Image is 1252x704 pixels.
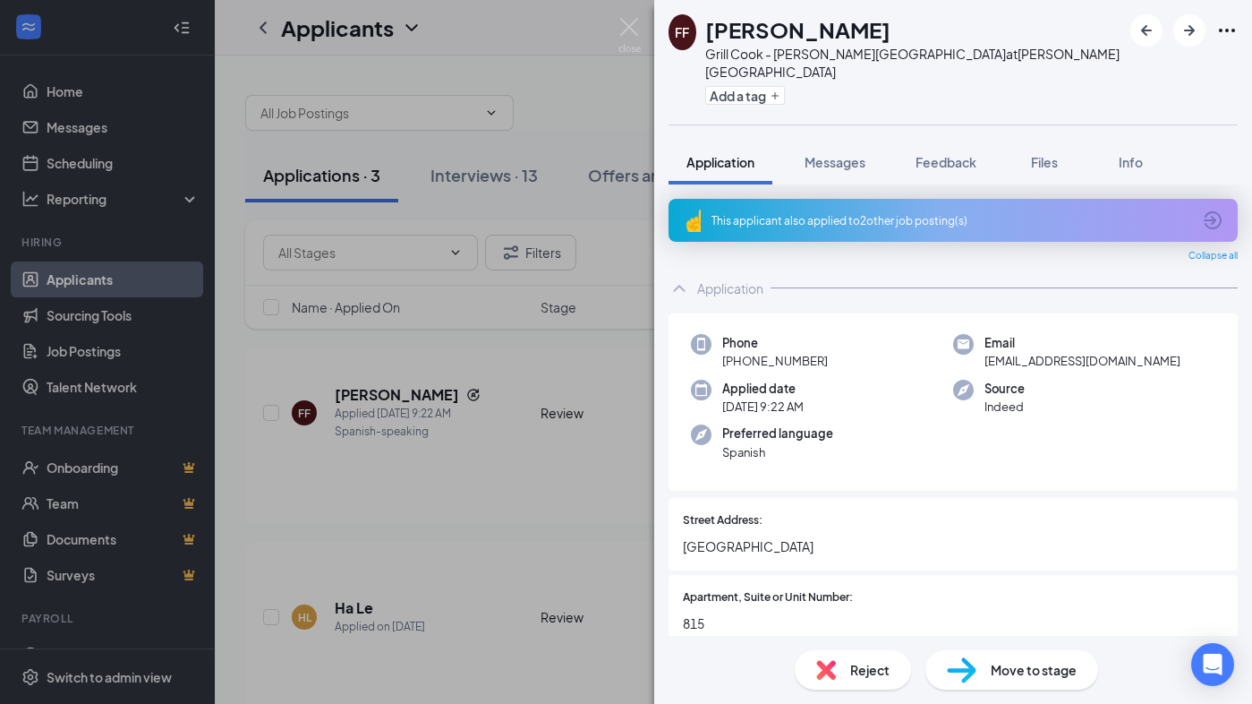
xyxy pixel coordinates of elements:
span: Preferred language [722,425,833,442]
span: Collapse all [1188,249,1238,263]
button: PlusAdd a tag [705,86,785,105]
svg: Plus [770,90,780,101]
span: Messages [805,154,865,170]
span: [DATE] 9:22 AM [722,398,804,416]
h1: [PERSON_NAME] [705,14,890,45]
span: Source [984,380,1025,398]
span: 815 [683,614,1223,633]
span: Move to stage [991,660,1077,680]
span: Application [686,154,754,170]
span: [PHONE_NUMBER] [722,352,828,370]
span: Street Address: [683,512,762,529]
svg: ArrowLeftNew [1136,20,1157,41]
div: Grill Cook - [PERSON_NAME][GEOGRAPHIC_DATA] at [PERSON_NAME][GEOGRAPHIC_DATA] [705,45,1121,81]
svg: Ellipses [1216,20,1238,41]
div: This applicant also applied to 2 other job posting(s) [711,213,1191,228]
span: Email [984,334,1180,352]
button: ArrowRight [1173,14,1205,47]
span: Info [1119,154,1143,170]
svg: ArrowCircle [1202,210,1223,231]
span: Files [1031,154,1058,170]
button: ArrowLeftNew [1130,14,1163,47]
svg: ChevronUp [669,278,690,299]
span: Apartment, Suite or Unit Number: [683,589,853,606]
span: Feedback [916,154,976,170]
span: Spanish [722,443,833,461]
svg: ArrowRight [1179,20,1200,41]
span: [EMAIL_ADDRESS][DOMAIN_NAME] [984,352,1180,370]
span: Indeed [984,398,1025,416]
div: Application [697,279,763,297]
span: Applied date [722,380,804,398]
span: Reject [850,660,890,680]
div: Open Intercom Messenger [1191,643,1234,686]
span: Phone [722,334,828,352]
span: [GEOGRAPHIC_DATA] [683,537,1223,556]
div: FF [675,23,689,41]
